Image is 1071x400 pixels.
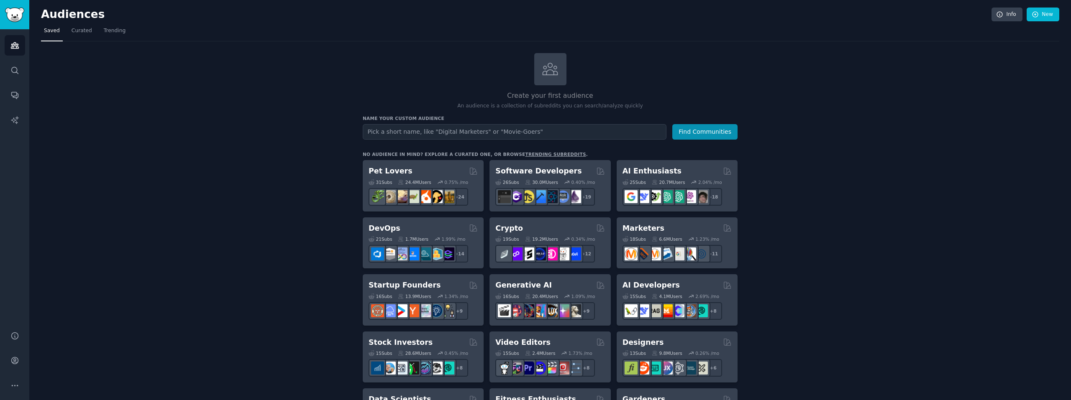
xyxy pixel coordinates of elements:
[623,280,680,290] h2: AI Developers
[671,362,684,375] img: userexperience
[636,304,649,317] img: DeepSeek
[383,247,396,260] img: AWS_Certified_Experts
[525,293,558,299] div: 20.4M Users
[363,124,666,140] input: Pick a short name, like "Digital Marketers" or "Movie-Goers"
[625,247,638,260] img: content_marketing
[395,362,407,375] img: Forex
[451,188,468,206] div: + 24
[705,359,722,377] div: + 6
[441,304,454,317] img: growmybusiness
[101,24,128,41] a: Trending
[636,190,649,203] img: DeepSeek
[369,337,433,348] h2: Stock Investors
[369,223,400,234] h2: DevOps
[430,190,443,203] img: PetAdvice
[444,350,468,356] div: 0.45 % /mo
[369,166,413,176] h2: Pet Lovers
[521,190,534,203] img: learnjavascript
[545,247,558,260] img: defiblockchain
[430,304,443,317] img: Entrepreneurship
[72,27,92,35] span: Curated
[577,302,595,320] div: + 9
[363,91,738,101] h2: Create your first audience
[441,362,454,375] img: technicalanalysis
[652,179,685,185] div: 20.7M Users
[636,247,649,260] img: bigseo
[569,350,592,356] div: 1.73 % /mo
[498,247,511,260] img: ethfinance
[660,362,673,375] img: UXDesign
[369,280,441,290] h2: Startup Founders
[556,304,569,317] img: starryai
[568,304,581,317] img: DreamBooth
[369,293,392,299] div: 16 Sub s
[451,245,468,262] div: + 14
[498,362,511,375] img: gopro
[695,236,719,242] div: 1.23 % /mo
[623,293,646,299] div: 15 Sub s
[623,337,664,348] h2: Designers
[525,179,558,185] div: 30.0M Users
[5,8,24,22] img: GummySearch logo
[495,166,582,176] h2: Software Developers
[545,190,558,203] img: reactnative
[369,179,392,185] div: 31 Sub s
[705,245,722,262] div: + 11
[648,190,661,203] img: AItoolsCatalog
[545,362,558,375] img: finalcutpro
[369,236,392,242] div: 21 Sub s
[671,304,684,317] img: OpenSourceAI
[556,247,569,260] img: CryptoNews
[525,236,558,242] div: 19.2M Users
[545,304,558,317] img: FluxAI
[395,247,407,260] img: Docker_DevOps
[521,362,534,375] img: premiere
[652,293,682,299] div: 4.1M Users
[683,362,696,375] img: learndesign
[571,179,595,185] div: 0.40 % /mo
[398,236,428,242] div: 1.7M Users
[430,247,443,260] img: aws_cdk
[418,247,431,260] img: platformengineering
[571,236,595,242] div: 0.34 % /mo
[69,24,95,41] a: Curated
[683,304,696,317] img: llmops
[556,362,569,375] img: Youtubevideo
[525,152,586,157] a: trending subreddits
[371,304,384,317] img: EntrepreneurRideAlong
[577,188,595,206] div: + 19
[510,247,523,260] img: 0xPolygon
[568,247,581,260] img: defi_
[398,179,431,185] div: 24.4M Users
[625,304,638,317] img: LangChain
[44,27,60,35] span: Saved
[363,151,588,157] div: No audience in mind? Explore a curated one, or browse .
[698,179,722,185] div: 2.04 % /mo
[498,304,511,317] img: aivideo
[371,247,384,260] img: azuredevops
[571,293,595,299] div: 1.09 % /mo
[441,247,454,260] img: PlatformEngineers
[648,362,661,375] img: UI_Design
[625,190,638,203] img: GoogleGeminiAI
[556,190,569,203] img: AskComputerScience
[521,304,534,317] img: deepdream
[510,362,523,375] img: editors
[652,350,682,356] div: 9.8M Users
[695,362,708,375] img: UX_Design
[41,8,992,21] h2: Audiences
[371,362,384,375] img: dividends
[406,190,419,203] img: turtle
[660,247,673,260] img: Emailmarketing
[406,247,419,260] img: DevOpsLinks
[495,293,519,299] div: 16 Sub s
[533,247,546,260] img: web3
[398,293,431,299] div: 13.9M Users
[369,350,392,356] div: 15 Sub s
[568,362,581,375] img: postproduction
[521,247,534,260] img: ethstaker
[495,236,519,242] div: 19 Sub s
[636,362,649,375] img: logodesign
[533,304,546,317] img: sdforall
[533,362,546,375] img: VideoEditors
